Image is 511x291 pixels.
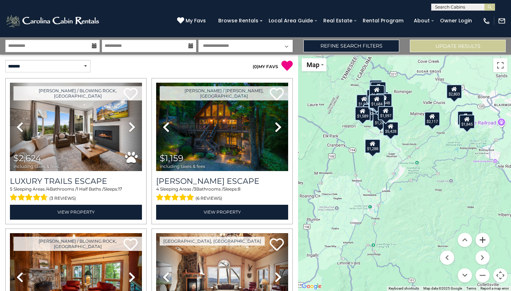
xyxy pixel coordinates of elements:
[10,186,142,203] div: Sleeping Areas / Bathrooms / Sleeps:
[253,64,258,69] span: ( )
[194,186,196,192] span: 3
[156,186,159,192] span: 4
[356,94,372,109] div: $1,910
[378,106,394,120] div: $1,597
[307,61,319,68] span: Map
[265,15,317,26] a: Local Area Guide
[367,89,382,104] div: $2,017
[300,282,323,291] a: Open this area in Google Maps (opens a new window)
[476,251,490,265] button: Move right
[410,40,506,52] button: Update Results
[118,186,122,192] span: 17
[476,268,490,282] button: Zoom out
[254,64,257,69] span: 0
[160,237,265,246] a: [GEOGRAPHIC_DATA], [GEOGRAPHIC_DATA]
[156,186,288,203] div: Sleeping Areas / Bathrooms / Sleeps:
[177,17,208,25] a: My Favs
[13,164,59,169] span: including taxes & fees
[458,268,472,282] button: Move down
[49,194,76,203] span: (3 reviews)
[493,268,507,282] button: Map camera controls
[156,205,288,219] a: View Property
[77,186,104,192] span: 1 Half Baths /
[498,17,506,25] img: mail-regular-white.png
[13,237,142,251] a: [PERSON_NAME] / Blowing Rock, [GEOGRAPHIC_DATA]
[196,194,222,203] span: (6 reviews)
[480,286,509,290] a: Report a map error
[303,40,399,52] a: Refine Search Filters
[368,95,384,109] div: $1,806
[423,286,462,290] span: Map data ©2025 Google
[302,58,326,71] button: Change map style
[359,15,407,26] a: Rental Program
[10,176,142,186] a: Luxury Trails Escape
[270,237,284,253] a: Add to favorites
[369,80,382,94] div: $787
[238,186,241,192] span: 8
[410,15,433,26] a: About
[383,122,399,136] div: $5,428
[10,83,142,171] img: thumbnail_168695581.jpeg
[13,86,142,100] a: [PERSON_NAME] / Blowing Rock, [GEOGRAPHIC_DATA]
[320,15,356,26] a: Real Estate
[365,139,380,153] div: $1,288
[436,15,476,26] a: Owner Login
[493,58,507,72] button: Toggle fullscreen view
[160,153,183,163] span: $1,159
[373,113,388,127] div: $1,206
[446,84,462,99] div: $2,803
[440,251,454,265] button: Move left
[355,106,370,121] div: $1,589
[483,17,490,25] img: phone-regular-white.png
[160,86,288,100] a: [PERSON_NAME] / [PERSON_NAME], [GEOGRAPHIC_DATA]
[363,104,379,118] div: $2,086
[457,111,473,125] div: $1,267
[369,94,385,109] div: $1,684
[370,82,386,96] div: $1,759
[253,64,278,69] a: (0)MY FAVS
[476,233,490,247] button: Zoom in
[466,286,476,290] a: Terms (opens in new tab)
[156,83,288,171] img: thumbnail_168627805.jpeg
[10,186,12,192] span: 5
[13,153,41,163] span: $2,624
[47,186,50,192] span: 4
[389,286,419,291] button: Keyboard shortcuts
[156,176,288,186] a: [PERSON_NAME] Escape
[215,15,262,26] a: Browse Rentals
[459,115,475,129] div: $1,845
[377,93,392,108] div: $1,448
[424,112,440,126] div: $2,117
[186,17,206,24] span: My Favs
[160,164,205,169] span: including taxes & fees
[10,205,142,219] a: View Property
[458,233,472,247] button: Move up
[369,85,385,99] div: $1,523
[156,176,288,186] h3: Todd Escape
[300,282,323,291] img: Google
[5,14,101,28] img: White-1-2.png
